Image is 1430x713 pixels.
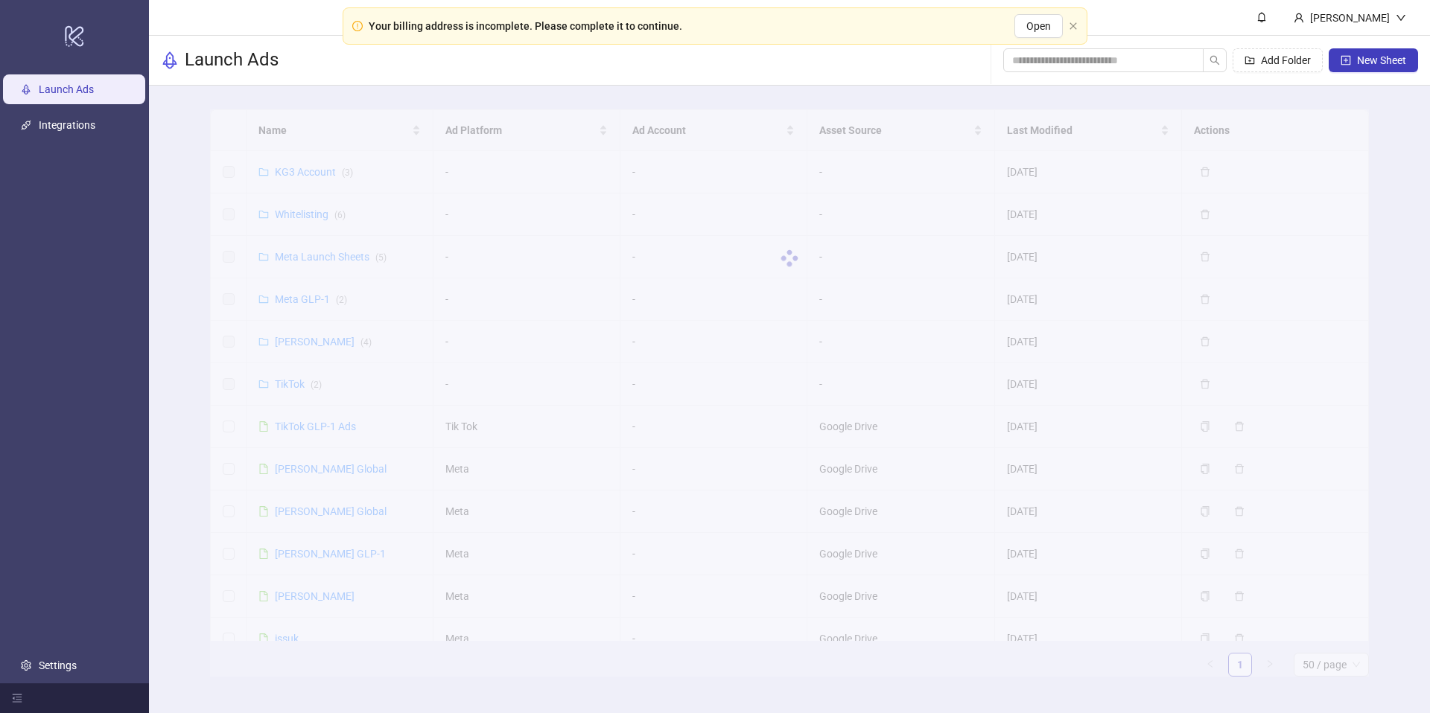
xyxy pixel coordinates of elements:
[1026,20,1051,32] span: Open
[1014,14,1063,38] button: Open
[1396,13,1406,23] span: down
[12,693,22,703] span: menu-fold
[39,83,94,95] a: Launch Ads
[1357,54,1406,66] span: New Sheet
[1210,55,1220,65] span: search
[1261,54,1311,66] span: Add Folder
[1329,48,1418,72] button: New Sheet
[1245,55,1255,65] span: folder-add
[1233,48,1323,72] button: Add Folder
[39,119,95,131] a: Integrations
[369,18,682,34] div: Your billing address is incomplete. Please complete it to continue.
[39,659,77,671] a: Settings
[1256,12,1267,22] span: bell
[1294,13,1304,23] span: user
[1304,10,1396,26] div: [PERSON_NAME]
[352,21,363,31] span: exclamation-circle
[161,51,179,69] span: rocket
[1341,55,1351,65] span: plus-square
[185,48,279,72] h3: Launch Ads
[1069,22,1078,31] button: close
